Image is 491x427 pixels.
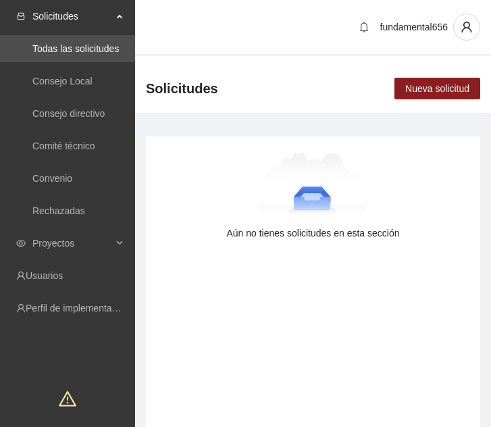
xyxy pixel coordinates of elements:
a: Consejo directivo [32,108,105,119]
img: Aún no tienes solicitudes en esta sección [258,153,368,220]
a: Perfil de implementadora [26,303,131,313]
div: Aún no tienes solicitudes en esta sección [167,226,459,241]
span: fundamental656 [380,22,448,32]
span: warning [59,390,76,407]
a: Comité técnico [32,141,95,151]
span: eye [16,238,26,248]
span: user [454,21,480,33]
a: Todas las solicitudes [32,43,119,54]
button: bell [353,16,375,38]
a: Consejo Local [32,76,93,86]
span: inbox [16,11,26,21]
a: Convenio [32,173,72,184]
span: Solicitudes [32,3,112,30]
span: bell [354,22,374,32]
a: Usuarios [26,270,63,281]
span: Proyectos [32,230,112,257]
span: Nueva solicitud [405,81,469,96]
button: user [453,14,480,41]
a: Rechazadas [32,205,85,216]
span: Solicitudes [146,78,218,99]
button: Nueva solicitud [394,78,480,99]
